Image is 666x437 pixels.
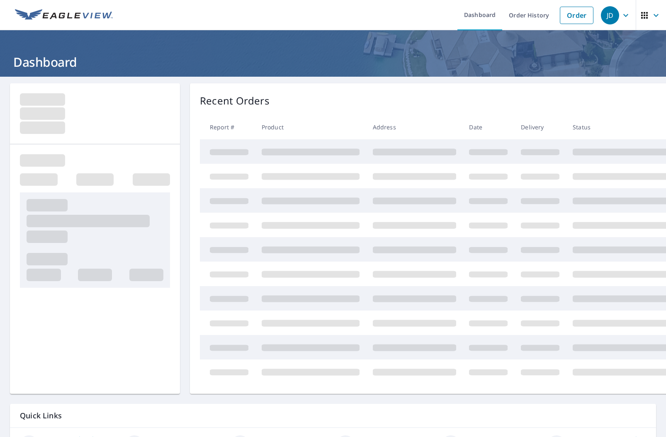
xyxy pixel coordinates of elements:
img: EV Logo [15,9,113,22]
div: JD [601,6,619,24]
a: Order [560,7,593,24]
p: Recent Orders [200,93,270,108]
th: Report # [200,115,255,139]
th: Address [366,115,463,139]
th: Delivery [514,115,566,139]
th: Product [255,115,366,139]
th: Date [462,115,514,139]
h1: Dashboard [10,53,656,70]
p: Quick Links [20,410,646,421]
